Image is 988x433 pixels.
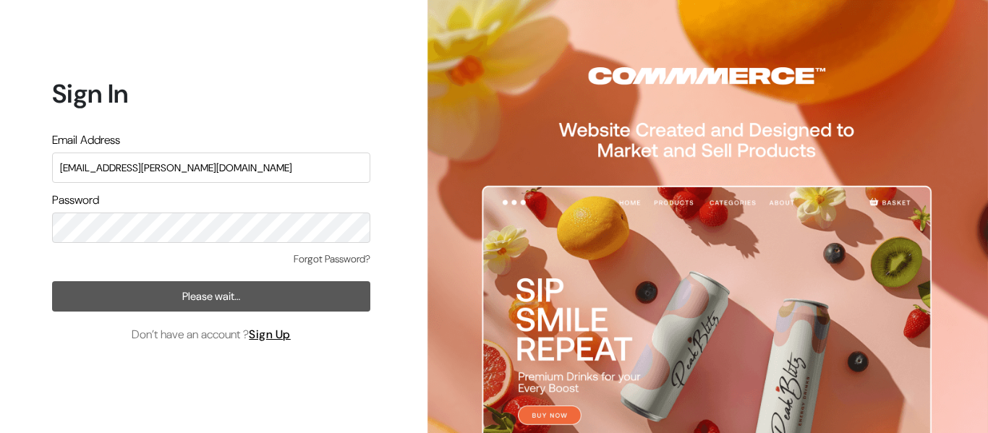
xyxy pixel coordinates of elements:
[52,281,370,312] button: Please wait…
[294,252,370,267] a: Forgot Password?
[52,192,99,209] label: Password
[132,326,291,343] span: Don’t have an account ?
[249,327,291,342] a: Sign Up
[52,78,370,109] h1: Sign In
[52,132,120,149] label: Email Address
